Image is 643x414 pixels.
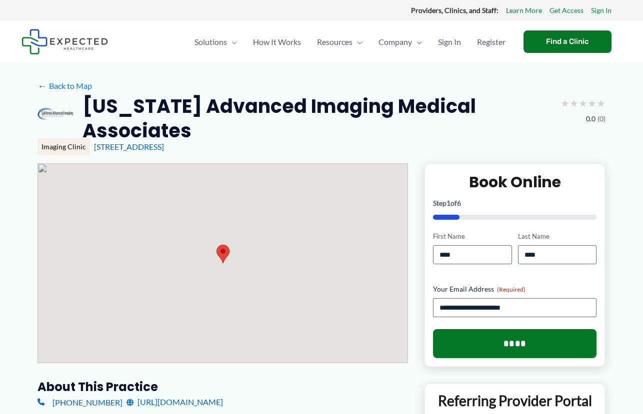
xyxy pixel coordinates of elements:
a: SolutionsMenu Toggle [186,24,245,59]
span: Menu Toggle [412,24,422,59]
span: ★ [569,94,578,112]
h2: [US_STATE] Advanced Imaging Medical Associates [82,94,552,143]
span: ★ [596,94,605,112]
span: Register [477,24,505,59]
a: [URL][DOMAIN_NAME] [126,395,223,410]
a: Find a Clinic [523,30,611,53]
span: Menu Toggle [352,24,362,59]
span: Sign In [438,24,461,59]
div: Imaging Clinic [37,138,90,155]
span: ★ [587,94,596,112]
a: Learn More [506,4,542,17]
a: ResourcesMenu Toggle [309,24,370,59]
span: ← [37,81,47,90]
a: [PHONE_NUMBER] [37,395,122,410]
p: Referring Provider Portal [432,392,597,410]
h2: Book Online [433,172,596,192]
label: Your Email Address [433,284,596,294]
span: ★ [560,94,569,112]
strong: Providers, Clinics, and Staff: [411,6,498,14]
span: ★ [578,94,587,112]
span: 0.0 [586,112,595,125]
a: Sign In [430,24,469,59]
a: Get Access [549,4,583,17]
span: Menu Toggle [227,24,237,59]
a: CompanyMenu Toggle [370,24,430,59]
a: Register [469,24,513,59]
h3: About this practice [37,379,408,395]
span: How It Works [253,24,301,59]
p: Step of [433,200,596,207]
span: Solutions [194,24,227,59]
a: Sign In [591,4,611,17]
a: How It Works [245,24,309,59]
label: First Name [433,232,511,241]
nav: Primary Site Navigation [186,24,513,59]
img: Expected Healthcare Logo - side, dark font, small [21,29,108,54]
a: ←Back to Map [37,78,92,93]
label: Last Name [518,232,596,241]
span: 1 [446,199,450,207]
span: (0) [597,112,605,125]
a: [STREET_ADDRESS] [94,142,164,151]
span: 6 [457,199,461,207]
span: Company [378,24,412,59]
span: (Required) [497,286,525,293]
span: Resources [317,24,352,59]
